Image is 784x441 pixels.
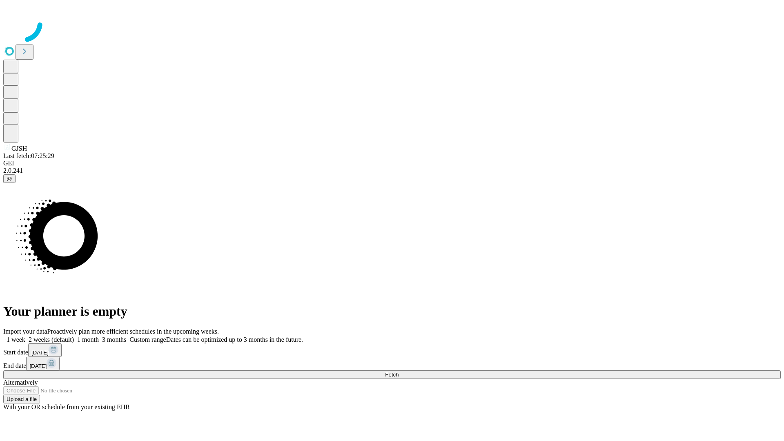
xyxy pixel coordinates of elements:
[3,174,16,183] button: @
[29,363,47,369] span: [DATE]
[3,304,781,319] h1: Your planner is empty
[3,379,38,386] span: Alternatively
[26,357,60,370] button: [DATE]
[3,370,781,379] button: Fetch
[11,145,27,152] span: GJSH
[47,328,219,335] span: Proactively plan more efficient schedules in the upcoming weeks.
[3,343,781,357] div: Start date
[29,336,74,343] span: 2 weeks (default)
[7,176,12,182] span: @
[3,357,781,370] div: End date
[3,160,781,167] div: GEI
[385,372,399,378] span: Fetch
[129,336,166,343] span: Custom range
[102,336,126,343] span: 3 months
[28,343,62,357] button: [DATE]
[3,403,130,410] span: With your OR schedule from your existing EHR
[77,336,99,343] span: 1 month
[3,152,54,159] span: Last fetch: 07:25:29
[3,328,47,335] span: Import your data
[31,350,49,356] span: [DATE]
[3,167,781,174] div: 2.0.241
[3,395,40,403] button: Upload a file
[166,336,303,343] span: Dates can be optimized up to 3 months in the future.
[7,336,25,343] span: 1 week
